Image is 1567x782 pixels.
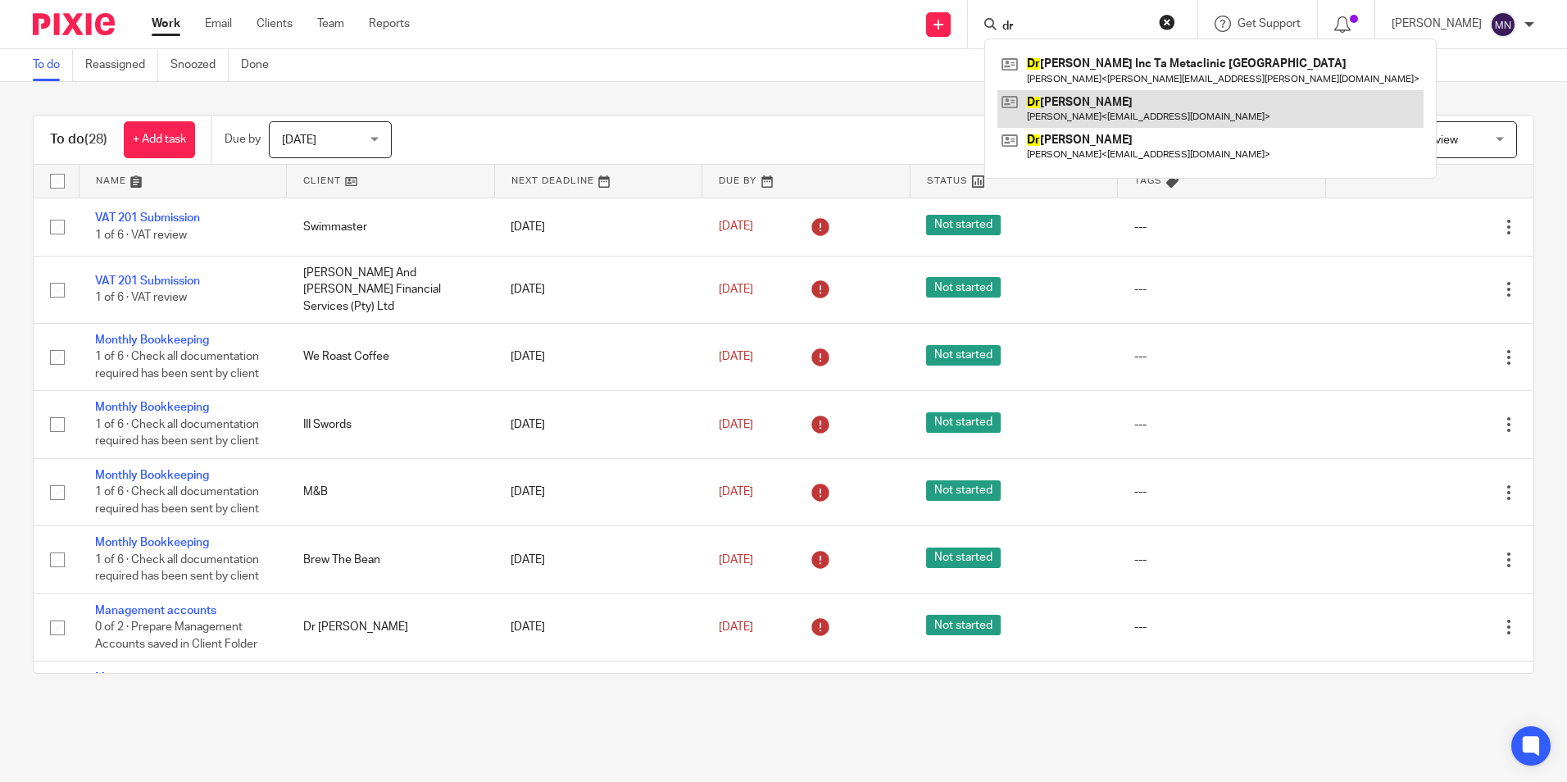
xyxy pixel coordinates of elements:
[95,402,209,413] a: Monthly Bookkeeping
[95,230,187,241] span: 1 of 6 · VAT review
[287,256,495,323] td: [PERSON_NAME] And [PERSON_NAME] Financial Services (Pty) Ltd
[494,391,702,458] td: [DATE]
[494,458,702,525] td: [DATE]
[926,215,1001,235] span: Not started
[1134,219,1310,235] div: ---
[84,133,107,146] span: (28)
[926,412,1001,433] span: Not started
[287,593,495,661] td: Dr [PERSON_NAME]
[1159,14,1175,30] button: Clear
[1134,619,1310,635] div: ---
[287,391,495,458] td: III Swords
[95,470,209,481] a: Monthly Bookkeeping
[317,16,344,32] a: Team
[494,323,702,390] td: [DATE]
[1134,552,1310,568] div: ---
[282,134,316,146] span: [DATE]
[719,621,753,633] span: [DATE]
[95,672,216,684] a: Management accounts
[494,593,702,661] td: [DATE]
[241,49,281,81] a: Done
[287,526,495,593] td: Brew The Bean
[1134,416,1310,433] div: ---
[719,419,753,430] span: [DATE]
[95,293,187,304] span: 1 of 6 · VAT review
[95,351,259,380] span: 1 of 6 · Check all documentation required has been sent by client
[33,49,73,81] a: To do
[1001,20,1148,34] input: Search
[1392,16,1482,32] p: [PERSON_NAME]
[719,351,753,362] span: [DATE]
[95,212,200,224] a: VAT 201 Submission
[369,16,410,32] a: Reports
[225,131,261,148] p: Due by
[50,131,107,148] h1: To do
[719,284,753,295] span: [DATE]
[1134,176,1162,185] span: Tags
[287,458,495,525] td: M&B
[494,662,702,729] td: [DATE]
[152,16,180,32] a: Work
[494,198,702,256] td: [DATE]
[926,615,1001,635] span: Not started
[95,486,259,515] span: 1 of 6 · Check all documentation required has been sent by client
[719,221,753,233] span: [DATE]
[33,13,115,35] img: Pixie
[287,323,495,390] td: We Roast Coffee
[494,256,702,323] td: [DATE]
[95,605,216,616] a: Management accounts
[1490,11,1516,38] img: svg%3E
[1134,484,1310,500] div: ---
[205,16,232,32] a: Email
[719,486,753,498] span: [DATE]
[926,345,1001,366] span: Not started
[95,334,209,346] a: Monthly Bookkeeping
[287,662,495,729] td: VDM Agencies
[287,198,495,256] td: Swimmaster
[257,16,293,32] a: Clients
[926,277,1001,298] span: Not started
[95,621,257,650] span: 0 of 2 · Prepare Management Accounts saved in Client Folder
[494,526,702,593] td: [DATE]
[719,554,753,566] span: [DATE]
[1238,18,1301,30] span: Get Support
[95,554,259,583] span: 1 of 6 · Check all documentation required has been sent by client
[85,49,158,81] a: Reassigned
[170,49,229,81] a: Snoozed
[1134,348,1310,365] div: ---
[95,275,200,287] a: VAT 201 Submission
[95,419,259,448] span: 1 of 6 · Check all documentation required has been sent by client
[95,537,209,548] a: Monthly Bookkeeping
[124,121,195,158] a: + Add task
[926,548,1001,568] span: Not started
[1134,281,1310,298] div: ---
[926,480,1001,501] span: Not started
